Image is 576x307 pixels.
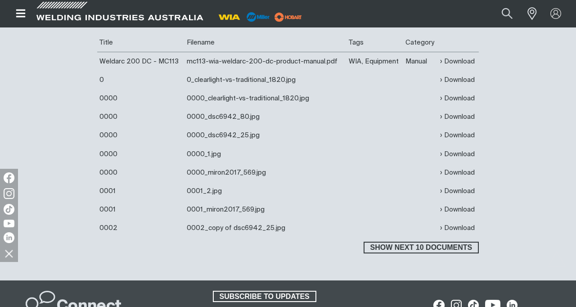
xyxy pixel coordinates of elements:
button: Show next 10 documents [364,242,479,253]
span: SUBSCRIBE TO UPDATES [214,291,315,302]
input: Product name or item number... [481,4,522,24]
td: Manual [403,52,438,71]
td: 0000 [97,108,184,126]
span: Show next 10 documents [364,242,478,253]
td: 0000 [97,163,184,182]
td: 0000 [97,89,184,108]
td: 0_clearlight-vs-traditional_1820.jpg [184,71,346,89]
td: 0002_copy of dsc6942_25.jpg [184,219,346,237]
a: Download [440,56,475,67]
td: 0000_miron2017_569.jpg [184,163,346,182]
th: Tags [346,33,403,52]
img: hide socials [1,246,17,261]
a: Download [440,167,475,178]
td: 0000_dsc6942_25.jpg [184,126,346,144]
td: 0000 [97,126,184,144]
a: SUBSCRIBE TO UPDATES [213,291,316,302]
img: LinkedIn [4,232,14,243]
a: Download [440,130,475,140]
img: Facebook [4,172,14,183]
button: Scroll to top [547,251,567,271]
td: mc113-wia-weldarc-200-dc-product-manual.pdf [184,52,346,71]
td: 0001_miron2017_569.jpg [184,200,346,219]
td: 0000_dsc6942_80.jpg [184,108,346,126]
td: 0002 [97,219,184,237]
a: Download [440,112,475,122]
td: 0000_clearlight-vs-traditional_1820.jpg [184,89,346,108]
th: Category [403,33,438,52]
td: 0001_2.jpg [184,182,346,200]
td: 0 [97,71,184,89]
td: 0000_1.jpg [184,145,346,163]
button: Search products [492,4,522,24]
a: Download [440,75,475,85]
td: 0001 [97,200,184,219]
td: 0001 [97,182,184,200]
th: Title [97,33,184,52]
img: YouTube [4,220,14,227]
td: 0000 [97,145,184,163]
td: WIA, Equipment [346,52,403,71]
img: Instagram [4,188,14,199]
img: miller [272,10,305,24]
a: Download [440,93,475,104]
td: Weldarc 200 DC - MC113 [97,52,184,71]
a: Download [440,186,475,196]
th: Filename [184,33,346,52]
a: Download [440,149,475,159]
img: TikTok [4,204,14,215]
a: Download [440,223,475,233]
a: miller [272,14,305,20]
a: Download [440,204,475,215]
